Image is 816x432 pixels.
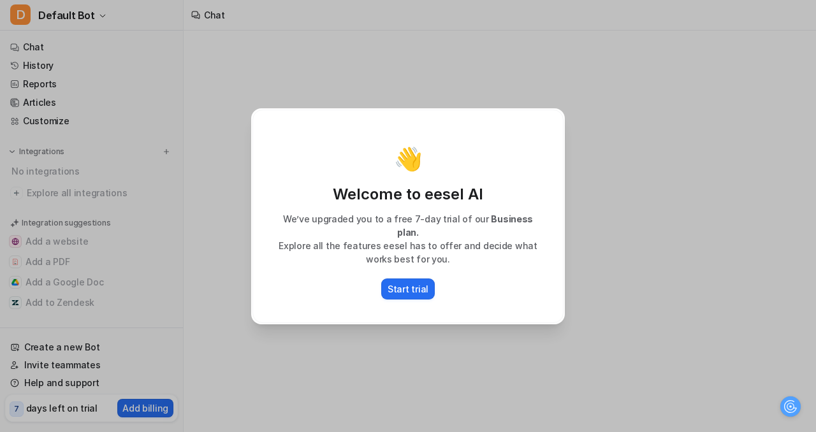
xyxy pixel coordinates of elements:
[394,146,423,171] p: 👋
[266,212,550,239] p: We’ve upgraded you to a free 7-day trial of our
[381,278,435,299] button: Start trial
[388,282,428,296] p: Start trial
[266,239,550,266] p: Explore all the features eesel has to offer and decide what works best for you.
[266,184,550,205] p: Welcome to eesel AI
